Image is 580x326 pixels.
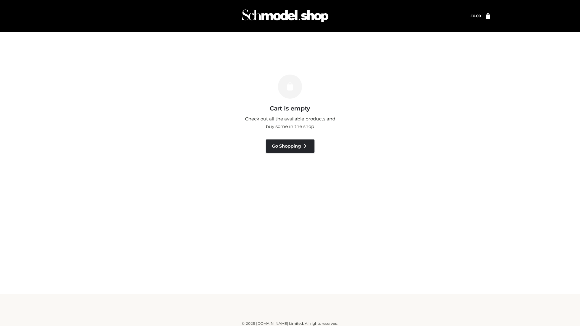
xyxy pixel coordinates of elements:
[242,115,338,130] p: Check out all the available products and buy some in the shop
[470,14,481,18] a: £0.00
[470,14,473,18] span: £
[240,4,330,28] img: Schmodel Admin 964
[103,105,477,112] h3: Cart is empty
[266,139,314,153] a: Go Shopping
[470,14,481,18] bdi: 0.00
